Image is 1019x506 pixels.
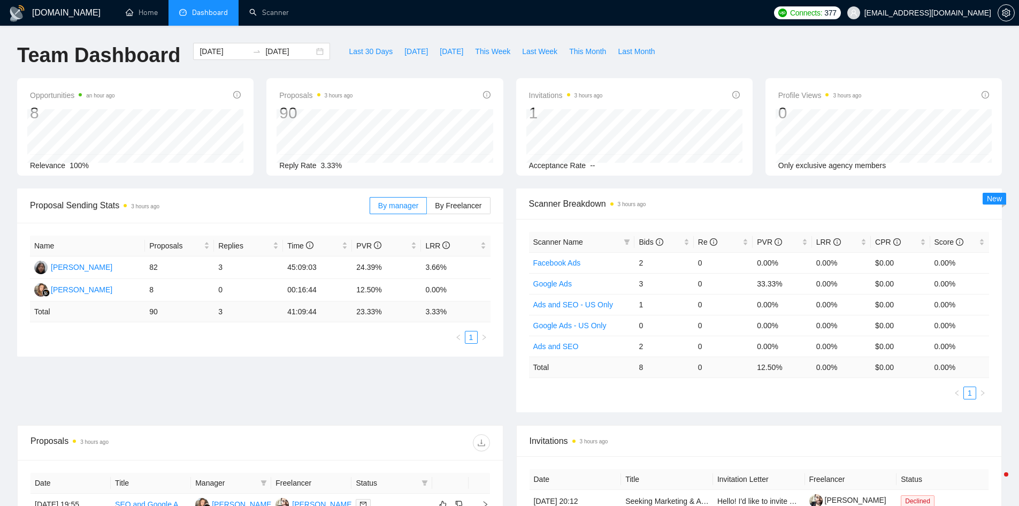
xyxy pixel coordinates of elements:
td: 0.00% [812,273,871,294]
button: This Month [563,43,612,60]
td: 0.00% [812,336,871,357]
span: 3.33% [321,161,342,170]
td: 0 [214,279,283,301]
time: an hour ago [86,93,114,99]
th: Proposals [145,236,214,256]
a: setting [998,9,1015,17]
span: Replies [218,240,271,252]
span: Profile Views [778,89,862,102]
span: filter [258,475,269,491]
th: Status [897,469,989,490]
td: 0 [634,315,693,336]
span: download [473,439,489,447]
td: $0.00 [871,294,930,315]
button: right [976,387,989,399]
td: 41:09:44 [283,301,352,322]
a: SM[PERSON_NAME] [34,262,112,271]
li: Previous Page [951,387,963,399]
td: 0.00 % [930,357,989,377]
a: searchScanner [249,8,289,17]
span: [DATE] [440,46,463,57]
button: Last Week [516,43,563,60]
a: Google Ads - US Only [533,321,607,330]
img: gigradar-bm.png [42,289,50,297]
a: 1 [964,387,976,399]
td: 12.50% [352,279,421,301]
td: 0.00% [753,315,811,336]
span: Invitations [530,434,989,448]
li: Next Page [976,387,989,399]
span: dashboard [179,9,187,16]
span: Opportunities [30,89,115,102]
span: Score [934,238,963,246]
span: setting [998,9,1014,17]
span: info-circle [374,241,381,249]
span: Last Month [618,46,655,57]
td: 0.00% [753,252,811,273]
span: Bids [639,238,663,246]
td: 00:16:44 [283,279,352,301]
th: Title [621,469,713,490]
td: $0.00 [871,315,930,336]
a: Ads and SEO [533,342,579,351]
td: Total [30,301,145,322]
span: info-circle [833,238,841,246]
div: [PERSON_NAME] [51,261,112,273]
span: Proposal Sending Stats [30,199,370,212]
span: user [850,9,857,17]
time: 3 hours ago [833,93,861,99]
button: left [951,387,963,399]
button: [DATE] [399,43,434,60]
span: [DATE] [404,46,428,57]
td: 0.00% [812,252,871,273]
span: Dashboard [192,8,228,17]
span: info-circle [442,241,450,249]
img: NK [34,283,48,297]
th: Date [530,469,622,490]
td: 0.00% [930,252,989,273]
span: left [455,334,462,341]
td: 0 [694,336,753,357]
span: Time [287,241,313,250]
span: -- [590,161,595,170]
td: $0.00 [871,273,930,294]
span: Only exclusive agency members [778,161,886,170]
span: filter [261,480,267,486]
span: right [979,390,986,396]
th: Invitation Letter [713,469,805,490]
button: setting [998,4,1015,21]
span: filter [422,480,428,486]
th: Manager [191,473,271,494]
span: info-circle [710,238,717,246]
button: Last 30 Days [343,43,399,60]
div: [PERSON_NAME] [51,284,112,296]
span: Proposals [149,240,202,252]
th: Title [111,473,191,494]
td: 0.00% [930,315,989,336]
span: to [252,47,261,56]
span: filter [622,234,632,250]
span: info-circle [893,238,901,246]
li: 1 [465,331,478,344]
td: 0 [694,357,753,377]
li: Next Page [478,331,491,344]
th: Freelancer [271,473,351,494]
td: 3 [634,273,693,294]
span: info-circle [732,91,740,99]
span: info-circle [982,91,989,99]
td: 82 [145,256,214,279]
td: 8 [145,279,214,301]
td: $0.00 [871,336,930,357]
span: CPR [875,238,900,246]
span: swap-right [252,47,261,56]
a: Google Ads [533,280,572,288]
td: 2 [634,252,693,273]
button: This Week [469,43,516,60]
time: 3 hours ago [131,203,159,209]
button: left [452,331,465,344]
span: 100% [70,161,89,170]
img: upwork-logo.png [778,9,787,17]
span: Acceptance Rate [529,161,586,170]
td: 24.39% [352,256,421,279]
span: Reply Rate [279,161,316,170]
